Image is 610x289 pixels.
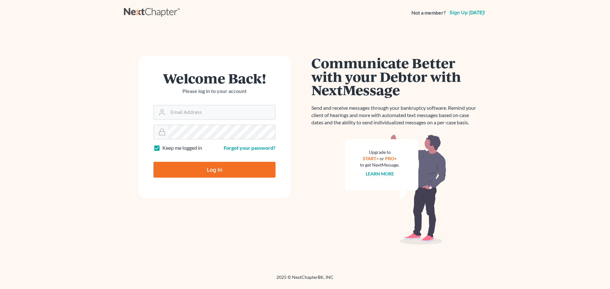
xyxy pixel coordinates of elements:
[345,134,446,245] img: nextmessage_bg-59042aed3d76b12b5cd301f8e5b87938c9018125f34e5fa2b7a6b67550977c72.svg
[311,56,480,97] h1: Communicate Better with your Debtor with NextMessage
[153,88,275,95] p: Please log in to your account
[162,144,202,152] label: Keep me logged in
[360,149,399,155] div: Upgrade to
[360,162,399,168] div: to get NextMessage.
[411,9,446,16] strong: Not a member?
[224,145,275,151] a: Forgot your password?
[168,105,275,119] input: Email Address
[153,71,275,85] h1: Welcome Back!
[363,156,379,161] a: START+
[380,156,384,161] span: or
[366,171,394,176] a: Learn more
[311,104,480,126] p: Send and receive messages through your bankruptcy software. Remind your client of hearings and mo...
[153,162,275,178] input: Log In
[448,10,486,15] a: Sign up [DATE]!
[124,274,486,286] div: 2025 © NextChapterBK, INC
[385,156,397,161] a: PRO+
